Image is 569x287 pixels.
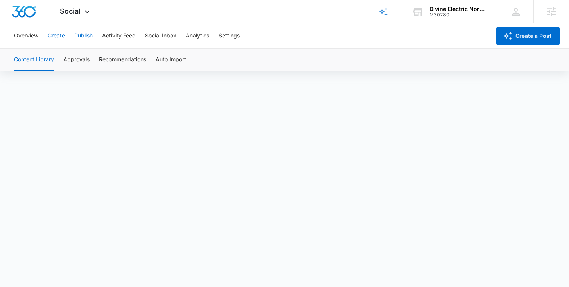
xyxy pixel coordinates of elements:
[156,49,186,71] button: Auto Import
[186,23,209,48] button: Analytics
[429,12,486,18] div: account id
[429,6,486,12] div: account name
[63,49,90,71] button: Approvals
[14,49,54,71] button: Content Library
[99,49,146,71] button: Recommendations
[74,23,93,48] button: Publish
[102,23,136,48] button: Activity Feed
[60,7,81,15] span: Social
[48,23,65,48] button: Create
[219,23,240,48] button: Settings
[496,27,560,45] button: Create a Post
[14,23,38,48] button: Overview
[145,23,176,48] button: Social Inbox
